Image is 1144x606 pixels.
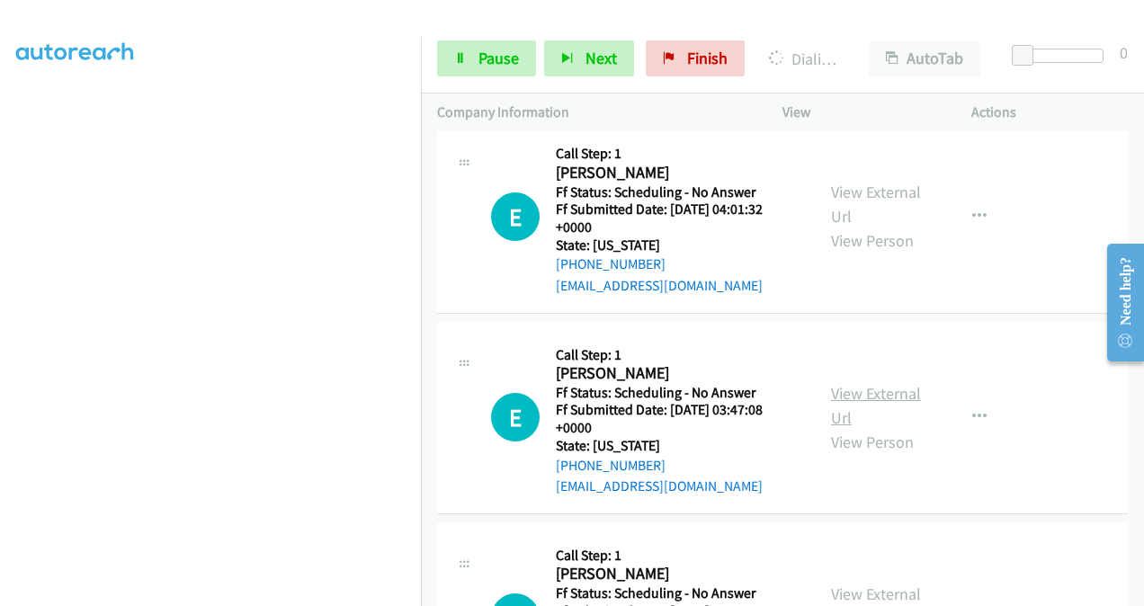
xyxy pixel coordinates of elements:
iframe: Resource Center [1093,231,1144,374]
h1: E [491,393,540,441]
a: View External Url [831,383,921,428]
div: 0 [1120,40,1128,65]
h5: Call Step: 1 [556,346,799,364]
div: Delay between calls (in seconds) [1021,49,1104,63]
h5: State: [US_STATE] [556,437,799,455]
p: Company Information [437,102,750,123]
h5: State: [US_STATE] [556,236,799,254]
a: [EMAIL_ADDRESS][DOMAIN_NAME] [556,477,763,495]
h2: [PERSON_NAME] [556,163,792,183]
p: Actions [971,102,1128,123]
h1: E [491,192,540,241]
h2: [PERSON_NAME] [556,564,792,584]
a: [EMAIL_ADDRESS][DOMAIN_NAME] [556,277,763,294]
h5: Call Step: 1 [556,145,799,163]
h5: Ff Submitted Date: [DATE] 03:47:08 +0000 [556,401,799,436]
p: Dialing [PERSON_NAME] [769,47,836,71]
a: View Person [831,432,914,452]
h5: Ff Status: Scheduling - No Answer [556,584,799,602]
h5: Call Step: 1 [556,547,799,565]
div: The call is yet to be attempted [491,192,540,241]
button: Next [544,40,634,76]
a: [PHONE_NUMBER] [556,457,666,474]
a: View Person [831,230,914,251]
div: The call is yet to be attempted [491,393,540,441]
span: Next [585,48,617,68]
a: Finish [646,40,745,76]
h5: Ff Submitted Date: [DATE] 04:01:32 +0000 [556,201,799,236]
button: AutoTab [869,40,980,76]
a: Pause [437,40,536,76]
a: [PHONE_NUMBER] [556,255,666,272]
span: Pause [478,48,519,68]
h5: Ff Status: Scheduling - No Answer [556,183,799,201]
span: Finish [687,48,728,68]
a: View External Url [831,182,921,227]
p: View [782,102,939,123]
h2: [PERSON_NAME] [556,363,792,384]
h5: Ff Status: Scheduling - No Answer [556,384,799,402]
